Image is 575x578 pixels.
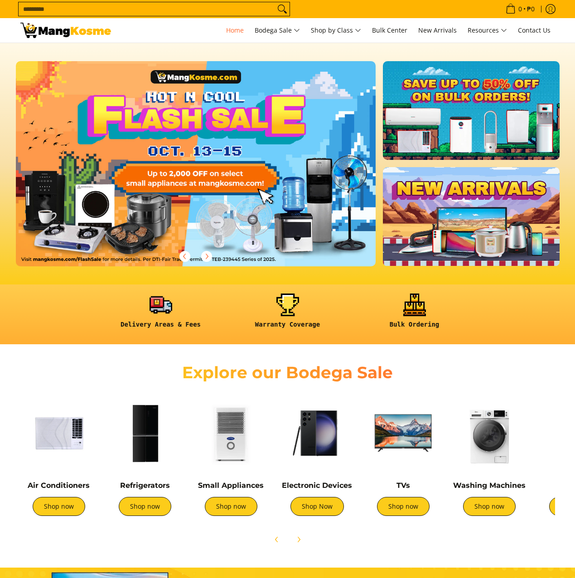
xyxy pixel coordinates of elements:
img: Air Conditioners [20,395,97,472]
a: Shop by Class [306,18,366,43]
span: Home [226,26,244,34]
a: More [16,61,405,281]
a: Air Conditioners [28,481,90,490]
a: Shop now [377,497,430,516]
button: Next [289,530,309,549]
a: Bulk Center [367,18,412,43]
img: TVs [365,395,442,472]
a: Shop now [119,497,171,516]
a: Shop now [463,497,516,516]
nav: Main Menu [120,18,555,43]
span: ₱0 [526,6,536,12]
a: TVs [396,481,410,490]
span: New Arrivals [418,26,457,34]
a: Shop now [205,497,257,516]
a: Contact Us [513,18,555,43]
span: Resources [468,25,507,36]
span: • [503,4,537,14]
button: Search [275,2,290,16]
img: Electronic Devices [279,395,356,472]
a: <h6><strong>Delivery Areas & Fees</strong></h6> [102,294,220,336]
span: Bulk Center [372,26,407,34]
a: Shop now [33,497,85,516]
img: Washing Machines [451,395,528,472]
a: Refrigerators [120,481,170,490]
span: Contact Us [518,26,551,34]
span: Bodega Sale [255,25,300,36]
a: Home [222,18,248,43]
a: <h6><strong>Bulk Ordering</strong></h6> [356,294,474,336]
a: Shop Now [290,497,344,516]
button: Previous [175,246,195,266]
a: Electronic Devices [282,481,352,490]
img: Refrigerators [106,395,184,472]
a: New Arrivals [414,18,461,43]
span: 0 [517,6,523,12]
a: Small Appliances [198,481,264,490]
h2: Explore our Bodega Sale [156,362,419,383]
a: <h6><strong>Warranty Coverage</strong></h6> [229,294,347,336]
a: Bodega Sale [250,18,304,43]
span: Shop by Class [311,25,361,36]
img: Mang Kosme: Your Home Appliances Warehouse Sale Partner! [20,23,111,38]
a: Resources [463,18,512,43]
button: Previous [267,530,287,549]
img: Small Appliances [193,395,270,472]
a: Washing Machines [453,481,526,490]
button: Next [197,246,217,266]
